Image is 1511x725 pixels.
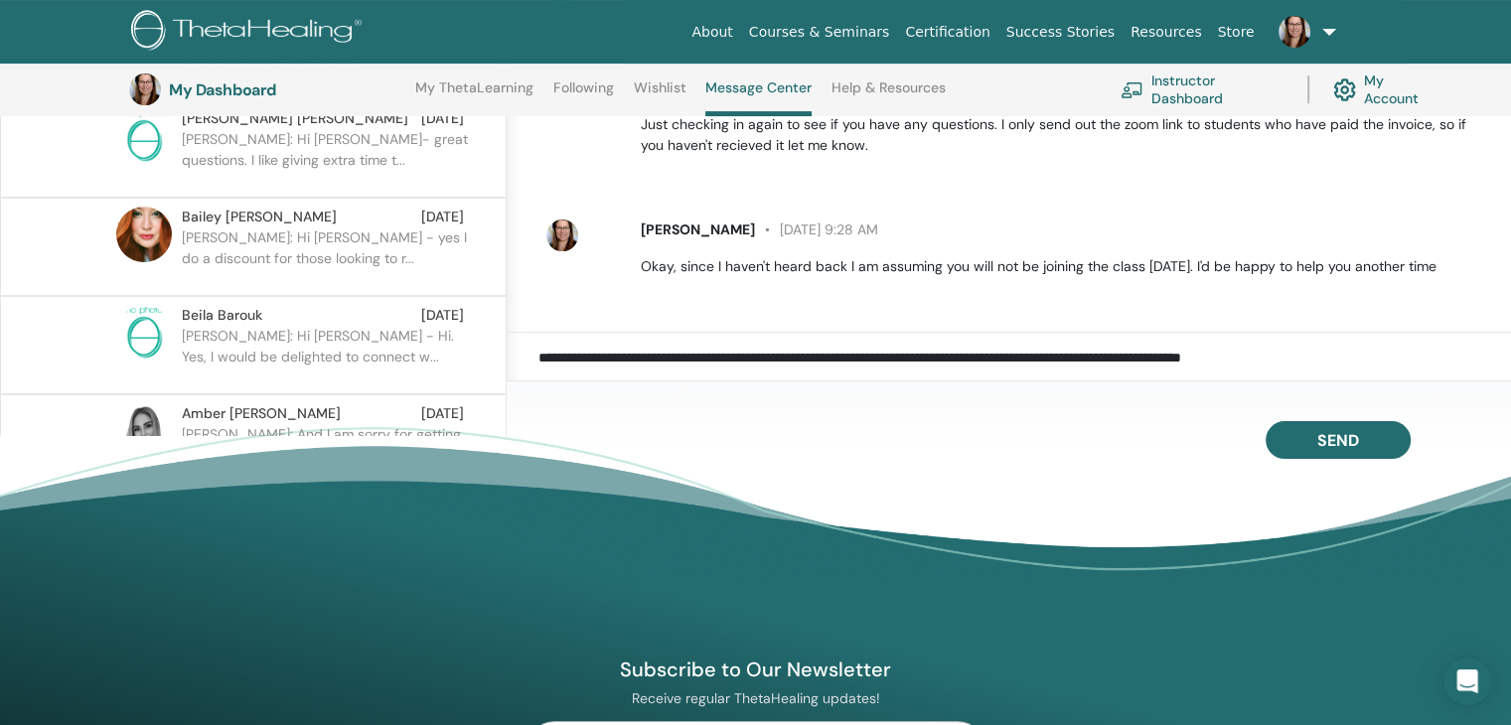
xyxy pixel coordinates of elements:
a: About [683,14,740,51]
span: [PERSON_NAME] [PERSON_NAME] [182,108,408,129]
img: logo.png [131,10,369,55]
a: Courses & Seminars [741,14,898,51]
img: cog.svg [1333,73,1356,106]
span: [DATE] [421,207,464,227]
p: [PERSON_NAME]: Hi [PERSON_NAME] - Hi. Yes, I would be delighted to connect w... [182,326,470,385]
a: My ThetaLearning [415,79,533,111]
span: Bailey [PERSON_NAME] [182,207,337,227]
p: [PERSON_NAME]: Hi [PERSON_NAME] - yes I do a discount for those looking to r... [182,227,470,287]
p: Just checking in again to see if you have any questions. I only send out the zoom link to student... [641,114,1488,156]
div: Open Intercom Messenger [1443,657,1491,705]
span: [PERSON_NAME] [641,220,755,238]
a: Instructor Dashboard [1121,68,1284,111]
img: default.jpg [116,207,172,262]
a: Following [553,79,614,111]
h3: My Dashboard [169,80,368,99]
img: no-photo.png [116,305,172,361]
img: no-photo.png [116,108,172,164]
span: [DATE] [421,305,464,326]
p: [PERSON_NAME]: And I am sorry for getting back to you so late! I am ... [182,424,470,484]
a: Message Center [705,79,812,116]
img: default.jpg [116,403,172,459]
span: [DATE] [421,108,464,129]
span: [DATE] 9:28 AM [755,220,878,238]
a: Help & Resources [831,79,946,111]
p: Okay, since I haven't heard back I am assuming you will not be joining the class [DATE]. I'd be h... [641,256,1488,277]
h4: Subscribe to Our Newsletter [527,656,985,682]
button: Send [1266,421,1411,459]
a: Resources [1123,14,1210,51]
a: Certification [897,14,997,51]
img: default.jpg [1279,16,1310,48]
img: default.jpg [546,219,578,251]
a: Store [1210,14,1263,51]
span: Amber [PERSON_NAME] [182,403,341,424]
p: Receive regular ThetaHealing updates! [527,689,985,707]
p: [PERSON_NAME]: Hi [PERSON_NAME]- great questions. I like giving extra time t... [182,129,470,189]
span: [DATE] [421,403,464,424]
img: chalkboard-teacher.svg [1121,81,1143,98]
img: default.jpg [129,73,161,105]
a: Wishlist [634,79,686,111]
span: Send [1317,430,1359,451]
a: Success Stories [998,14,1123,51]
span: Beila Barouk [182,305,262,326]
a: My Account [1333,68,1438,111]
